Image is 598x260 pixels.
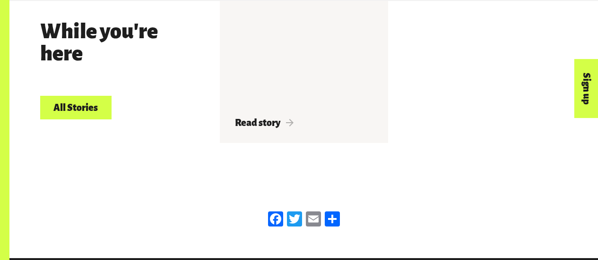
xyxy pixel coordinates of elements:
a: Email [304,211,323,228]
a: Facebook [266,211,285,228]
a: Read story [220,1,388,143]
a: All Stories [40,96,112,120]
h3: While you're here [40,21,198,66]
span: Read story [235,117,294,128]
a: Twitter [285,211,304,228]
a: Share [323,211,342,228]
